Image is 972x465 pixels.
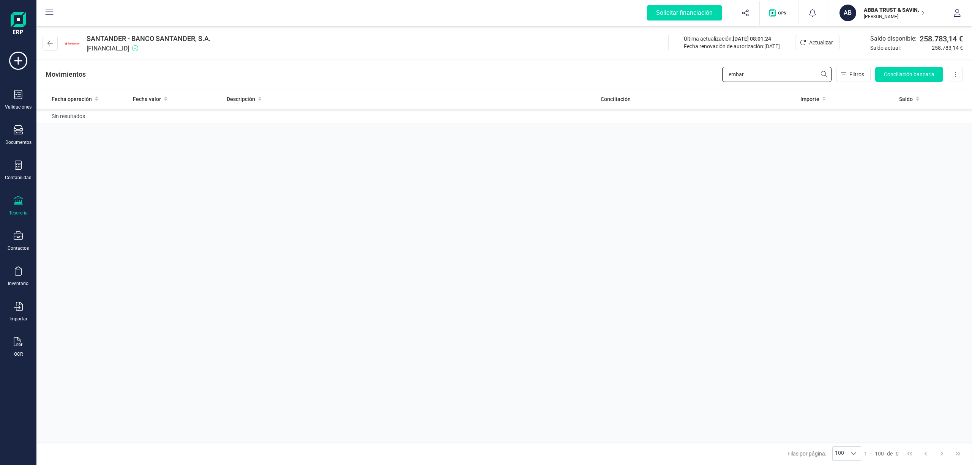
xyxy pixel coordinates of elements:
span: Filtros [849,71,864,78]
button: ABABBA TRUST & SAVING SL[PERSON_NAME] [836,1,934,25]
div: Importar [9,316,27,322]
span: [DATE] 08:01:24 [733,36,771,42]
button: First Page [903,446,917,461]
span: SANTANDER - BANCO SANTANDER, S.A. [87,33,211,44]
span: de [887,450,893,457]
p: Movimientos [46,69,86,80]
span: Saldo actual: [870,44,929,52]
span: Conciliación [601,95,631,103]
button: Solicitar financiación [638,1,731,25]
span: 100 [833,447,846,460]
div: Documentos [5,139,32,145]
button: Previous Page [918,446,933,461]
p: ABBA TRUST & SAVING SL [864,6,925,14]
span: Descripción [227,95,255,103]
span: Saldo [899,95,913,103]
div: OCR [14,351,23,357]
span: Importe [800,95,819,103]
button: Filtros [836,67,871,82]
span: 0 [896,450,899,457]
span: Saldo disponible: [870,34,917,43]
div: AB [839,5,856,21]
div: Inventario [8,281,28,287]
div: Filas por página: [787,446,861,461]
span: [FINANCIAL_ID] [87,44,211,53]
button: Actualizar [795,35,839,50]
div: Fecha renovación de autorización: [684,43,780,50]
button: Conciliación bancaria [875,67,943,82]
button: Last Page [951,446,965,461]
button: Next Page [935,446,949,461]
span: Conciliación bancaria [884,71,934,78]
td: Sin resultados [36,109,972,123]
span: [DATE] [764,43,780,49]
div: Validaciones [5,104,32,110]
span: 100 [875,450,884,457]
div: Última actualización: [684,35,780,43]
img: Logo Finanedi [11,12,26,36]
span: Fecha valor [133,95,161,103]
div: Solicitar financiación [647,5,722,20]
span: 258.783,14 € [932,44,963,52]
div: Tesorería [9,210,28,216]
span: 1 [864,450,867,457]
span: Fecha operación [52,95,92,103]
img: Logo de OPS [769,9,789,17]
input: Buscar movimiento... [722,67,832,82]
div: Contactos [8,245,29,251]
div: Contabilidad [5,175,32,181]
span: 258.783,14 € [920,33,963,44]
div: - [864,450,899,457]
button: Logo de OPS [764,1,794,25]
span: Actualizar [809,39,833,46]
p: [PERSON_NAME] [864,14,925,20]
